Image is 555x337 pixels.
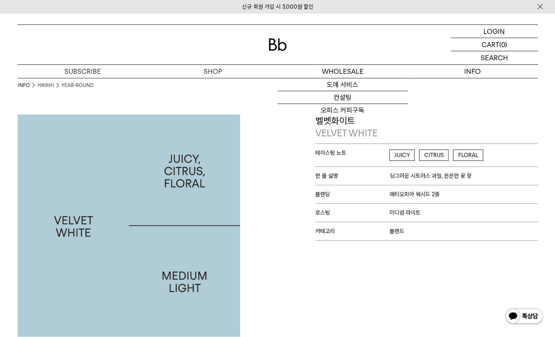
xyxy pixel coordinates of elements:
a: 오피스 커피구독 [278,104,408,117]
img: 카카오톡 채널 1:1 채팅 버튼 [505,308,544,326]
p: 벨벳화이트 [315,114,538,140]
p: INFO [408,65,538,78]
a: 신규 회원 가입 시 3,000원 할인 [242,3,313,10]
span: JUICY [389,149,414,161]
span: 미디엄 라이트 [389,209,420,216]
span: 로스팅 [315,209,390,216]
a: CART (0) [451,38,538,51]
span: 카테고리 [315,228,390,235]
span: 한 줄 설명 [315,172,390,179]
span: FLORAL [453,149,483,161]
span: 블렌드 [389,228,404,235]
a: YEAR-ROUND [61,82,93,89]
span: CITRUS [419,149,448,161]
span: 블렌딩 [315,191,390,198]
p: VELVET WHITE [315,127,538,140]
a: 도매 서비스 [278,78,408,91]
a: 커피위키 [37,82,54,89]
span: 테이스팅 노트 [315,149,390,156]
li: INFO [18,82,37,89]
p: SEARCH [481,51,508,64]
span: 에티오피아 워시드 2종 [389,191,439,198]
p: WHOLESALE [278,65,408,78]
a: LOGIN [451,25,538,38]
p: CART [482,38,499,51]
img: 벨벳화이트VELVET WHITE [18,114,240,337]
img: 로고 [269,38,287,51]
p: (0) [499,38,507,51]
a: SHOP [148,65,278,78]
a: 컨설팅 [278,91,408,104]
p: LOGIN [483,25,505,38]
span: 싱그러운 시트러스 과일, 은은한 꽃 향 [389,172,471,179]
a: SUBSCRIBE [18,65,148,78]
